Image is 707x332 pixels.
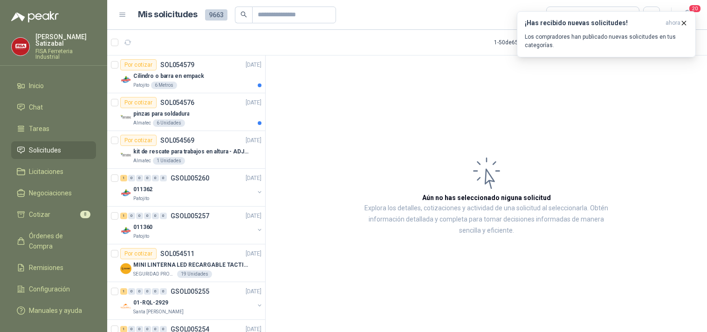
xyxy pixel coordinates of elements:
h3: ¡Has recibido nuevas solicitudes! [525,19,662,27]
img: Company Logo [120,150,131,161]
a: Inicio [11,77,96,95]
img: Company Logo [12,38,29,55]
a: Negociaciones [11,184,96,202]
div: 0 [152,288,159,295]
p: [DATE] [246,136,261,145]
p: Patojito [133,195,149,202]
div: 1 [120,175,127,181]
span: 20 [688,4,701,13]
button: 20 [679,7,696,23]
p: SOL054576 [160,99,194,106]
a: Por cotizarSOL054511[DATE] Company LogoMINI LINTERNA LED RECARGABLE TACTICASEGURIDAD PROVISER LTD... [107,244,265,282]
p: GSOL005260 [171,175,209,181]
div: 1 [120,288,127,295]
span: Tareas [29,124,49,134]
span: Solicitudes [29,145,61,155]
p: FISA Ferreteria Industrial [35,48,96,60]
span: Órdenes de Compra [29,231,87,251]
p: Patojito [133,233,149,240]
a: Por cotizarSOL054579[DATE] Company LogoCilindro o barra en empackPatojito6 Metros [107,55,265,93]
p: [DATE] [246,212,261,221]
span: Configuración [29,284,70,294]
span: Chat [29,102,43,112]
p: [DATE] [246,249,261,258]
div: 0 [136,288,143,295]
div: Por cotizar [120,59,157,70]
a: Por cotizarSOL054576[DATE] Company Logopinzas para soldaduraAlmatec6 Unidades [107,93,265,131]
a: Manuales y ayuda [11,302,96,319]
span: Manuales y ayuda [29,305,82,316]
p: 01-RQL-2929 [133,298,168,307]
div: 19 Unidades [177,270,212,278]
span: ahora [666,19,680,27]
div: 0 [152,213,159,219]
p: SOL054569 [160,137,194,144]
h3: Aún no has seleccionado niguna solicitud [422,193,551,203]
div: 1 - 50 de 6578 [494,35,555,50]
p: Patojito [133,82,149,89]
a: Remisiones [11,259,96,277]
div: 0 [128,288,135,295]
p: Santa [PERSON_NAME] [133,308,184,316]
div: Por cotizar [120,97,157,108]
a: Configuración [11,280,96,298]
span: Remisiones [29,263,63,273]
p: Explora los detalles, cotizaciones y actividad de una solicitud al seleccionarla. Obtén informaci... [359,203,614,236]
span: Cotizar [29,209,50,220]
div: 0 [160,288,167,295]
a: 1 0 0 0 0 0 GSOL005257[DATE] Company Logo011360Patojito [120,210,263,240]
span: Inicio [29,81,44,91]
img: Company Logo [120,263,131,274]
span: 9663 [205,9,227,21]
p: 011360 [133,223,152,232]
a: Órdenes de Compra [11,227,96,255]
p: [DATE] [246,174,261,183]
div: 0 [144,288,151,295]
p: GSOL005257 [171,213,209,219]
div: 0 [136,213,143,219]
img: Company Logo [120,74,131,85]
p: kit de rescate para trabajos en altura - ADJUNTAR FICHA TECNICA [133,147,249,156]
a: Tareas [11,120,96,138]
div: 0 [128,175,135,181]
div: 0 [136,175,143,181]
p: [DATE] [246,61,261,69]
p: SOL054579 [160,62,194,68]
div: 0 [144,213,151,219]
a: Por cotizarSOL054569[DATE] Company Logokit de rescate para trabajos en altura - ADJUNTAR FICHA TE... [107,131,265,169]
span: 8 [80,211,90,218]
img: Company Logo [120,225,131,236]
p: SOL054511 [160,250,194,257]
p: [PERSON_NAME] Satizabal [35,34,96,47]
p: Almatec [133,119,151,127]
img: Company Logo [120,301,131,312]
img: Company Logo [120,187,131,199]
span: Negociaciones [29,188,72,198]
span: Licitaciones [29,166,63,177]
p: Almatec [133,157,151,165]
a: 1 0 0 0 0 0 GSOL005255[DATE] Company Logo01-RQL-2929Santa [PERSON_NAME] [120,286,263,316]
a: Licitaciones [11,163,96,180]
p: MINI LINTERNA LED RECARGABLE TACTICA [133,261,249,270]
img: Company Logo [120,112,131,123]
p: Cilindro o barra en empack [133,72,204,81]
div: 0 [128,213,135,219]
p: pinzas para soldadura [133,110,189,118]
p: 011362 [133,185,152,194]
h1: Mis solicitudes [138,8,198,21]
div: 0 [160,175,167,181]
button: ¡Has recibido nuevas solicitudes!ahora Los compradores han publicado nuevas solicitudes en tus ca... [517,11,696,57]
div: 1 Unidades [153,157,185,165]
div: Por cotizar [120,248,157,259]
div: 0 [160,213,167,219]
p: SEGURIDAD PROVISER LTDA [133,270,175,278]
img: Logo peakr [11,11,59,22]
a: 1 0 0 0 0 0 GSOL005260[DATE] Company Logo011362Patojito [120,173,263,202]
a: Cotizar8 [11,206,96,223]
div: 1 [120,213,127,219]
div: Por cotizar [120,135,157,146]
a: Chat [11,98,96,116]
p: GSOL005255 [171,288,209,295]
span: search [240,11,247,18]
div: 0 [152,175,159,181]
